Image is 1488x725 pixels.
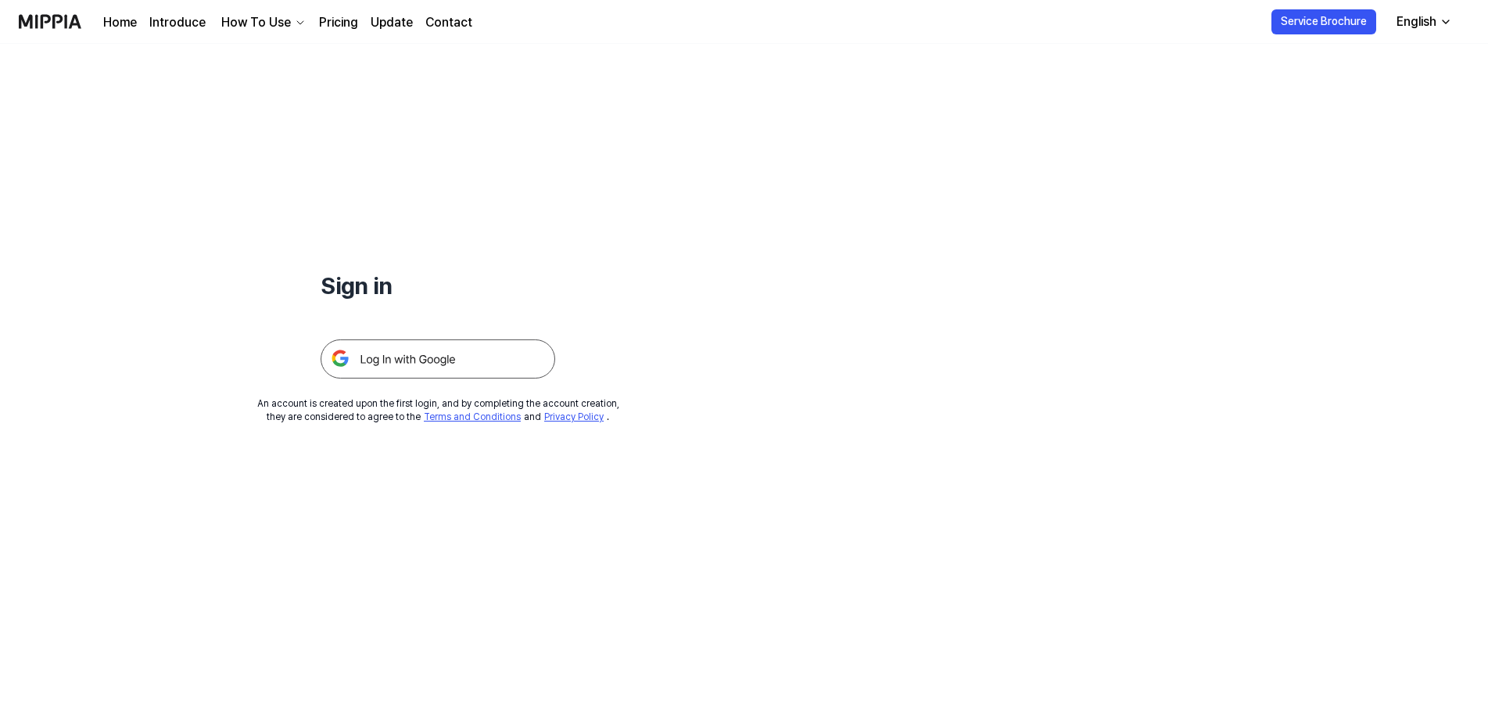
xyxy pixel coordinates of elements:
a: Terms and Conditions [424,411,521,422]
div: How To Use [218,13,294,32]
h1: Sign in [321,269,555,302]
button: English [1384,6,1461,38]
div: An account is created upon the first login, and by completing the account creation, they are cons... [257,397,619,424]
a: Privacy Policy [544,411,604,422]
a: Introduce [149,13,206,32]
button: Service Brochure [1271,9,1376,34]
button: How To Use [218,13,307,32]
a: Pricing [319,13,358,32]
div: English [1393,13,1440,31]
a: Update [371,13,413,32]
a: Contact [425,13,472,32]
img: 구글 로그인 버튼 [321,339,555,379]
a: Home [103,13,137,32]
